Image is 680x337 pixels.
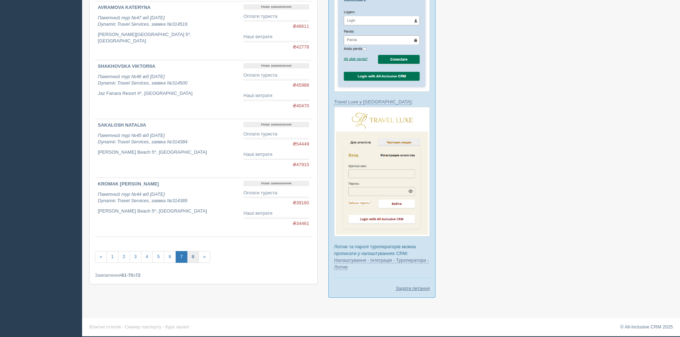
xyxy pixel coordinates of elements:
b: 72 [135,272,140,278]
div: Оплати туриста [243,131,309,138]
p: [PERSON_NAME][GEOGRAPHIC_DATA] 5*, [GEOGRAPHIC_DATA] [98,31,238,45]
span: ₴48611 [293,23,309,30]
a: KROMAK [PERSON_NAME] Пакетний тур №44 від [DATE]Dynamic Travel Services, заявка №314385 [PERSON_N... [95,178,241,236]
div: Наші витрати [243,210,309,217]
div: Оплати туриста [243,190,309,196]
div: Оплати туриста [243,72,309,79]
a: 4 [141,251,153,263]
p: Нове замовлення [243,63,309,68]
b: AVRAMOVA KATERYNA [98,5,151,10]
img: travel-luxe-%D0%BB%D0%BE%D0%B3%D0%B8%D0%BD-%D1%87%D0%B5%D1%80%D0%B5%D0%B7-%D1%81%D1%80%D0%BC-%D0%... [334,107,430,236]
span: ₴39160 [293,200,309,206]
p: Jaz Fanara Resort 4*, [GEOGRAPHIC_DATA] [98,90,238,97]
div: Оплати туриста [243,13,309,20]
b: 61-70 [121,272,133,278]
a: « [95,251,107,263]
b: SAKALOSH NATALIIA [98,122,146,128]
a: » [198,251,210,263]
a: 1 [106,251,118,263]
span: ₴47915 [293,162,309,168]
span: ₴34461 [293,220,309,227]
a: Задати питання [396,285,430,292]
i: Пакетний тур №47 від [DATE] Dynamic Travel Services, заявка №314516 [98,15,187,27]
a: AVRAMOVA KATERYNA Пакетний тур №47 від [DATE]Dynamic Travel Services, заявка №314516 [PERSON_NAME... [95,1,241,60]
div: Замовлення з [95,272,312,279]
div: Наші витрати [243,92,309,99]
a: 3 [130,251,141,263]
p: Логіни та паролі туроператорів можна прописати у налаштуваннях CRM: [334,243,430,270]
p: [PERSON_NAME] Beach 5*, [GEOGRAPHIC_DATA] [98,149,238,156]
a: 8 [187,251,199,263]
span: · [122,324,124,330]
a: Налаштування - Інтеграція - Туроператори - Логіни [334,257,429,270]
i: Пакетний тур №45 від [DATE] Dynamic Travel Services, заявка №314384 [98,133,187,145]
b: KROMAK [PERSON_NAME] [98,181,159,187]
a: Travel Luxe у [GEOGRAPHIC_DATA] [334,99,411,105]
a: SHAKHOVSKA VIKTORIIA Пакетний тур №46 від [DATE]Dynamic Travel Services, заявка №314500 Jaz Fanar... [95,60,241,119]
span: ₴40470 [293,103,309,109]
a: SAKALOSH NATALIIA Пакетний тур №45 від [DATE]Dynamic Travel Services, заявка №314384 [PERSON_NAME... [95,119,241,178]
div: Наші витрати [243,34,309,40]
span: ₴42778 [293,44,309,51]
i: Пакетний тур №46 від [DATE] Dynamic Travel Services, заявка №314500 [98,74,187,86]
div: Наші витрати [243,151,309,158]
p: Нове замовлення [243,122,309,127]
p: Нове замовлення [243,181,309,186]
i: Пакетний тур №44 від [DATE] Dynamic Travel Services, заявка №314385 [98,192,187,204]
p: Нове замовлення [243,4,309,10]
span: · [163,324,164,330]
b: SHAKHOVSKA VIKTORIIA [98,63,155,69]
p: [PERSON_NAME] Beach 5*, [GEOGRAPHIC_DATA] [98,208,238,215]
span: ₴45988 [293,82,309,89]
a: Сканер паспорту [125,324,161,330]
a: 2 [118,251,130,263]
a: Візитки готелів [89,324,121,330]
a: © All-Inclusive CRM 2025 [620,324,673,330]
a: Курс валют [165,324,190,330]
a: 5 [152,251,164,263]
span: ₴54449 [293,141,309,148]
p: : [334,98,430,105]
a: 7 [176,251,187,263]
a: 6 [164,251,176,263]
